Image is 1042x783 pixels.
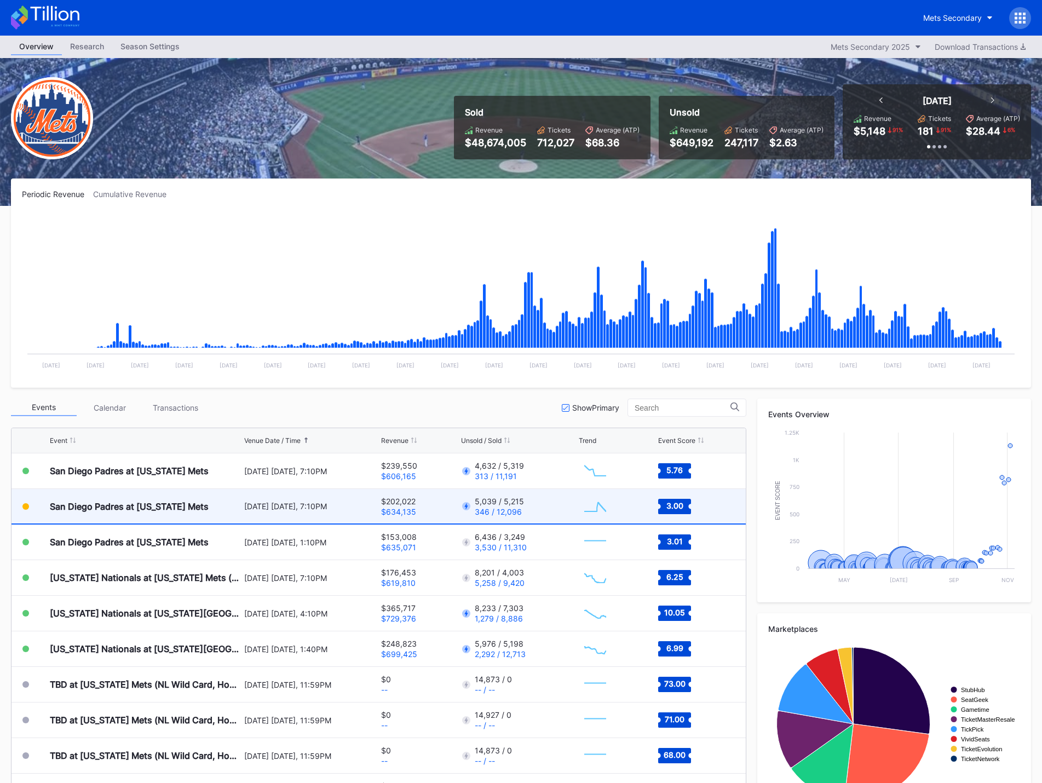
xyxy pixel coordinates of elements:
div: 4,632 / 5,319 [475,461,524,470]
div: $0 [381,746,391,755]
text: StubHub [961,687,985,693]
text: [DATE] [220,362,238,369]
text: [DATE] [308,362,326,369]
div: $0 [381,675,391,684]
text: 250 [790,538,799,544]
svg: Chart title [768,427,1020,591]
text: [DATE] [884,362,902,369]
text: [DATE] [795,362,813,369]
text: 73.00 [664,679,685,688]
text: [DATE] [662,362,680,369]
div: $619,810 [381,578,416,588]
div: 14,873 / 0 [475,746,512,755]
div: Revenue [475,126,503,134]
div: San Diego Padres at [US_STATE] Mets [50,537,209,548]
div: San Diego Padres at [US_STATE] Mets [50,465,209,476]
div: Show Primary [572,403,619,412]
div: Mets Secondary [923,13,982,22]
text: 6.99 [666,643,683,653]
div: 6 % [1006,125,1016,134]
div: 712,027 [537,137,574,148]
div: [DATE] [DATE], 7:10PM [244,467,378,476]
div: $634,135 [381,507,416,516]
div: 91 % [891,125,904,134]
div: 5,976 / 5,198 [475,639,526,648]
text: 3.01 [666,537,682,546]
div: Events [11,399,77,416]
div: Revenue [864,114,891,123]
text: 68.00 [664,750,686,759]
div: Sold [465,107,640,118]
text: 5.76 [666,465,683,475]
div: Event Score [658,436,695,445]
div: TBD at [US_STATE] Mets (NL Wild Card, Home Game 1) (If Necessary) [50,679,241,690]
div: Mets Secondary 2025 [831,42,910,51]
svg: Chart title [579,600,612,627]
div: $2.63 [769,137,824,148]
text: May [838,577,850,583]
text: TicketEvolution [961,746,1002,752]
div: 346 / 12,096 [475,507,524,516]
div: TBD at [US_STATE] Mets (NL Wild Card, Home Game 2) (If Necessary) [50,715,241,726]
div: [DATE] [DATE], 11:59PM [244,680,378,689]
text: 1.25k [785,429,799,436]
text: [DATE] [890,577,908,583]
div: 14,873 / 0 [475,675,512,684]
div: Average (ATP) [976,114,1020,123]
div: [DATE] [DATE], 11:59PM [244,716,378,725]
div: -- [381,685,391,694]
div: Calendar [77,399,142,416]
div: -- [381,756,391,765]
div: 3,530 / 11,310 [475,543,527,552]
div: $176,453 [381,568,416,577]
div: TBD at [US_STATE] Mets (NL Wild Card, Home Game 3) (If Necessary) [50,750,241,761]
text: [DATE] [264,362,282,369]
div: 6,436 / 3,249 [475,532,527,542]
div: Research [62,38,112,54]
div: 247,117 [724,137,758,148]
div: -- / -- [475,685,512,694]
a: Research [62,38,112,55]
div: 14,927 / 0 [475,710,511,719]
div: -- / -- [475,756,512,765]
div: Average (ATP) [780,126,824,134]
text: TickPick [961,726,984,733]
text: [DATE] [87,362,105,369]
div: Events Overview [768,410,1020,419]
text: [DATE] [839,362,857,369]
div: Season Settings [112,38,188,54]
text: VividSeats [961,736,990,742]
div: Revenue [381,436,408,445]
svg: Chart title [579,493,612,520]
text: Gametime [961,706,989,713]
div: [DATE] [DATE], 1:10PM [244,538,378,547]
svg: Chart title [22,212,1020,377]
div: $248,823 [381,639,417,648]
svg: Chart title [579,706,612,734]
div: Cumulative Revenue [93,189,175,199]
div: Overview [11,38,62,55]
div: 8,233 / 7,303 [475,603,523,613]
text: 3.00 [666,500,683,510]
div: $606,165 [381,471,417,481]
div: Unsold [670,107,824,118]
div: 5,258 / 9,420 [475,578,525,588]
div: $365,717 [381,603,416,613]
text: TicketNetwork [961,756,1000,762]
div: $649,192 [670,137,713,148]
div: [DATE] [DATE], 7:10PM [244,573,378,583]
text: [DATE] [706,362,724,369]
div: 5,039 / 5,215 [475,497,524,506]
text: [DATE] [131,362,149,369]
text: [DATE] [352,362,370,369]
div: [DATE] [DATE], 1:40PM [244,644,378,654]
text: Event Score [775,481,781,520]
div: San Diego Padres at [US_STATE] Mets [50,501,209,512]
div: Tickets [548,126,571,134]
div: $5,148 [854,125,885,137]
div: [DATE] [DATE], 4:10PM [244,609,378,618]
div: $202,022 [381,497,416,506]
div: [US_STATE] Nationals at [US_STATE] Mets (Pop-Up Home Run Apple Giveaway) [50,572,241,583]
text: [DATE] [441,362,459,369]
text: [DATE] [574,362,592,369]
